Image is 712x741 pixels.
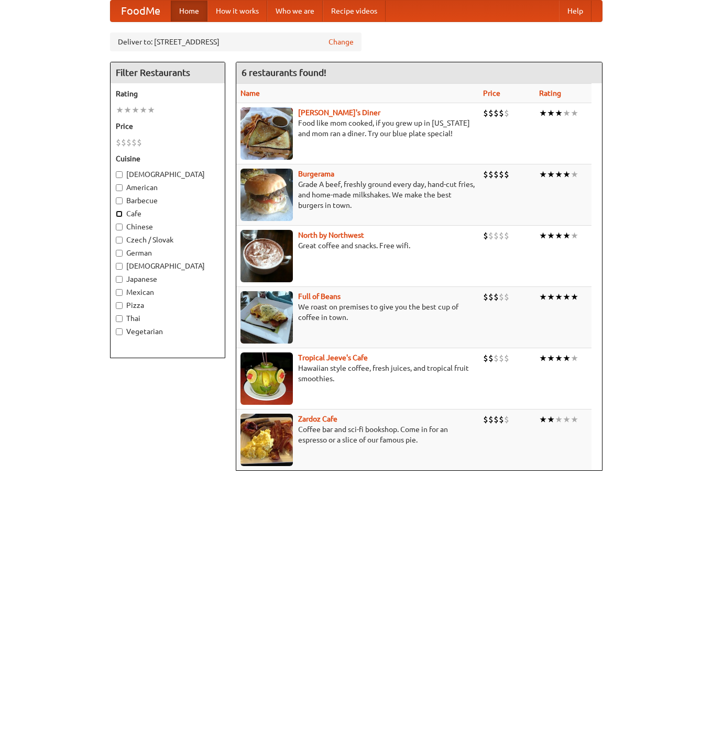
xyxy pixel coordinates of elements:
[267,1,323,21] a: Who we are
[571,414,578,425] li: ★
[240,352,293,405] img: jeeves.jpg
[116,182,220,193] label: American
[116,276,123,283] input: Japanese
[499,169,504,180] li: $
[483,89,500,97] a: Price
[539,230,547,241] li: ★
[504,291,509,303] li: $
[110,32,362,51] div: Deliver to: [STREET_ADDRESS]
[116,224,123,230] input: Chinese
[116,326,220,337] label: Vegetarian
[116,121,220,131] h5: Price
[171,1,207,21] a: Home
[559,1,591,21] a: Help
[116,263,123,270] input: [DEMOGRAPHIC_DATA]
[298,415,337,423] a: Zardoz Cafe
[116,169,220,180] label: [DEMOGRAPHIC_DATA]
[494,414,499,425] li: $
[488,107,494,119] li: $
[483,169,488,180] li: $
[116,153,220,164] h5: Cuisine
[116,104,124,116] li: ★
[116,197,123,204] input: Barbecue
[555,169,563,180] li: ★
[539,414,547,425] li: ★
[126,137,132,148] li: $
[488,352,494,364] li: $
[504,230,509,241] li: $
[555,230,563,241] li: ★
[494,352,499,364] li: $
[483,352,488,364] li: $
[488,291,494,303] li: $
[494,169,499,180] li: $
[207,1,267,21] a: How it works
[539,291,547,303] li: ★
[111,1,171,21] a: FoodMe
[504,169,509,180] li: $
[483,230,488,241] li: $
[240,118,475,139] p: Food like mom cooked, if you grew up in [US_STATE] and mom ran a diner. Try our blue plate special!
[116,248,220,258] label: German
[504,107,509,119] li: $
[116,300,220,311] label: Pizza
[240,169,293,221] img: burgerama.jpg
[298,292,341,301] a: Full of Beans
[298,170,334,178] a: Burgerama
[124,104,132,116] li: ★
[539,352,547,364] li: ★
[240,363,475,384] p: Hawaiian style coffee, fresh juices, and tropical fruit smoothies.
[242,68,326,78] ng-pluralize: 6 restaurants found!
[539,169,547,180] li: ★
[121,137,126,148] li: $
[298,353,368,362] a: Tropical Jeeve's Cafe
[504,414,509,425] li: $
[240,240,475,251] p: Great coffee and snacks. Free wifi.
[571,291,578,303] li: ★
[116,289,123,296] input: Mexican
[137,137,142,148] li: $
[298,108,380,117] a: [PERSON_NAME]'s Diner
[116,211,123,217] input: Cafe
[147,104,155,116] li: ★
[240,89,260,97] a: Name
[504,352,509,364] li: $
[116,250,123,257] input: German
[563,107,571,119] li: ★
[488,414,494,425] li: $
[571,352,578,364] li: ★
[132,104,139,116] li: ★
[483,107,488,119] li: $
[488,230,494,241] li: $
[116,315,123,322] input: Thai
[494,230,499,241] li: $
[116,89,220,99] h5: Rating
[139,104,147,116] li: ★
[328,37,354,47] a: Change
[563,169,571,180] li: ★
[240,107,293,160] img: sallys.jpg
[116,328,123,335] input: Vegetarian
[547,291,555,303] li: ★
[547,352,555,364] li: ★
[547,414,555,425] li: ★
[555,107,563,119] li: ★
[116,237,123,244] input: Czech / Slovak
[116,313,220,324] label: Thai
[563,230,571,241] li: ★
[494,107,499,119] li: $
[240,291,293,344] img: beans.jpg
[563,414,571,425] li: ★
[240,230,293,282] img: north.jpg
[116,287,220,297] label: Mexican
[116,137,121,148] li: $
[298,231,364,239] b: North by Northwest
[323,1,386,21] a: Recipe videos
[240,302,475,323] p: We roast on premises to give you the best cup of coffee in town.
[563,291,571,303] li: ★
[116,235,220,245] label: Czech / Slovak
